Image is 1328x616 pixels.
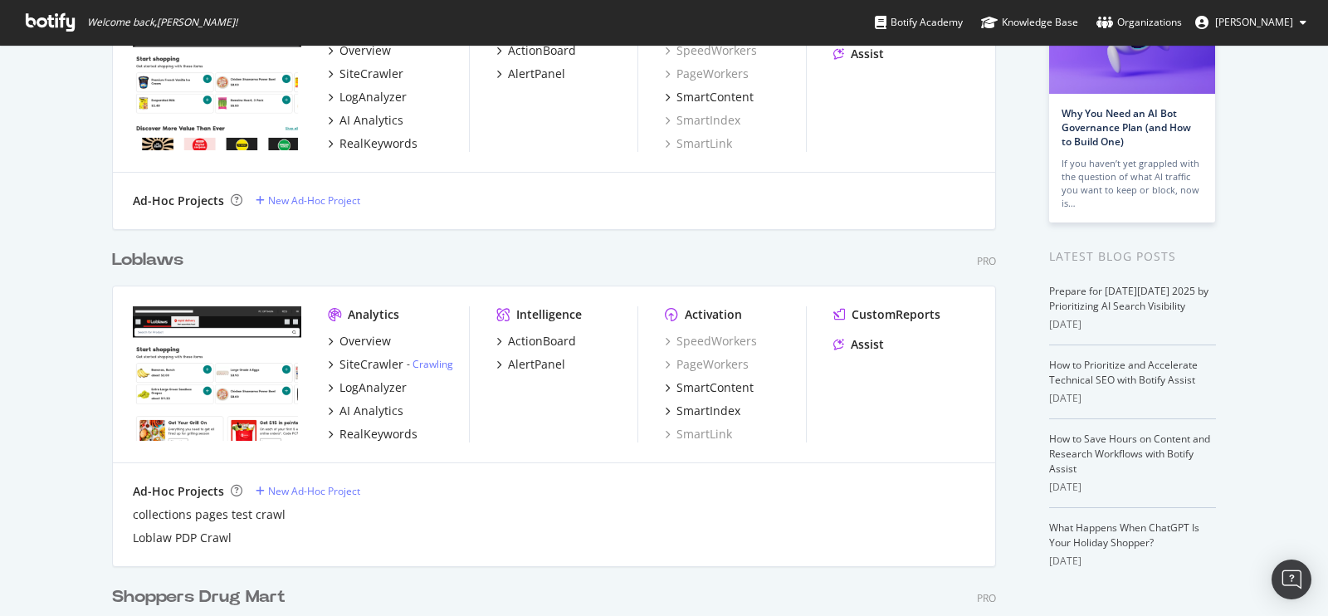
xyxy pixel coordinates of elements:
[328,112,403,129] a: AI Analytics
[508,333,576,350] div: ActionBoard
[665,135,732,152] a: SmartLink
[339,333,391,350] div: Overview
[1062,157,1203,210] div: If you haven’t yet grappled with the question of what AI traffic you want to keep or block, now is…
[133,306,301,441] img: https://www.loblaws.ca/
[833,336,884,353] a: Assist
[328,89,407,105] a: LogAnalyzer
[665,66,749,82] a: PageWorkers
[665,333,757,350] a: SpeedWorkers
[339,379,407,396] div: LogAnalyzer
[133,530,232,546] a: Loblaw PDP Crawl
[1049,480,1216,495] div: [DATE]
[328,403,403,419] a: AI Analytics
[852,306,940,323] div: CustomReports
[133,483,224,500] div: Ad-Hoc Projects
[1049,554,1216,569] div: [DATE]
[508,42,576,59] div: ActionBoard
[1182,9,1320,36] button: [PERSON_NAME]
[339,403,403,419] div: AI Analytics
[256,193,360,208] a: New Ad-Hoc Project
[87,16,237,29] span: Welcome back, [PERSON_NAME] !
[256,484,360,498] a: New Ad-Hoc Project
[685,306,742,323] div: Activation
[339,66,403,82] div: SiteCrawler
[665,112,740,129] a: SmartIndex
[328,135,417,152] a: RealKeywords
[496,66,565,82] a: AlertPanel
[112,585,286,609] div: Shoppers Drug Mart
[1049,247,1216,266] div: Latest Blog Posts
[977,591,996,605] div: Pro
[348,306,399,323] div: Analytics
[112,248,190,272] a: Loblaws
[133,506,286,523] a: collections pages test crawl
[133,16,301,150] img: https://www.valumart.ca/
[508,66,565,82] div: AlertPanel
[1272,560,1311,599] div: Open Intercom Messenger
[339,89,407,105] div: LogAnalyzer
[1049,317,1216,332] div: [DATE]
[268,484,360,498] div: New Ad-Hoc Project
[833,306,940,323] a: CustomReports
[665,89,754,105] a: SmartContent
[851,336,884,353] div: Assist
[112,585,292,609] a: Shoppers Drug Mart
[413,357,453,371] a: Crawling
[1049,358,1198,387] a: How to Prioritize and Accelerate Technical SEO with Botify Assist
[665,379,754,396] a: SmartContent
[1049,432,1210,476] a: How to Save Hours on Content and Research Workflows with Botify Assist
[328,333,391,350] a: Overview
[676,403,740,419] div: SmartIndex
[328,379,407,396] a: LogAnalyzer
[339,426,417,442] div: RealKeywords
[676,379,754,396] div: SmartContent
[133,193,224,209] div: Ad-Hoc Projects
[676,89,754,105] div: SmartContent
[328,426,417,442] a: RealKeywords
[1215,15,1293,29] span: Duane Rajkumar
[665,403,740,419] a: SmartIndex
[981,14,1078,31] div: Knowledge Base
[339,135,417,152] div: RealKeywords
[1096,14,1182,31] div: Organizations
[339,356,403,373] div: SiteCrawler
[1062,106,1191,149] a: Why You Need an AI Bot Governance Plan (and How to Build One)
[328,66,403,82] a: SiteCrawler
[496,356,565,373] a: AlertPanel
[851,46,884,62] div: Assist
[112,248,183,272] div: Loblaws
[1049,521,1199,550] a: What Happens When ChatGPT Is Your Holiday Shopper?
[833,46,884,62] a: Assist
[328,42,391,59] a: Overview
[516,306,582,323] div: Intelligence
[665,356,749,373] a: PageWorkers
[977,254,996,268] div: Pro
[407,357,453,371] div: -
[328,356,453,373] a: SiteCrawler- Crawling
[508,356,565,373] div: AlertPanel
[1049,284,1208,313] a: Prepare for [DATE][DATE] 2025 by Prioritizing AI Search Visibility
[1049,391,1216,406] div: [DATE]
[339,112,403,129] div: AI Analytics
[875,14,963,31] div: Botify Academy
[665,42,757,59] a: SpeedWorkers
[665,426,732,442] a: SmartLink
[339,42,391,59] div: Overview
[496,333,576,350] a: ActionBoard
[268,193,360,208] div: New Ad-Hoc Project
[496,42,576,59] a: ActionBoard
